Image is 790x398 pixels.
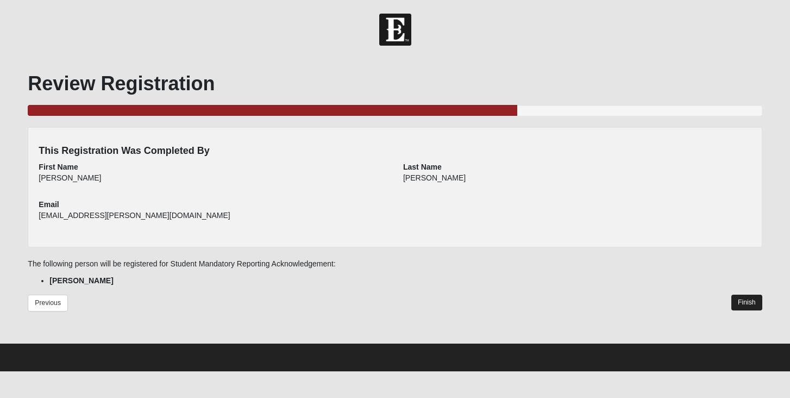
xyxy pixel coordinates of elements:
img: Church of Eleven22 Logo [379,14,411,46]
strong: [PERSON_NAME] [49,276,113,285]
a: Finish [731,295,762,310]
label: First Name [39,161,78,172]
h4: This Registration Was Completed By [39,145,751,157]
h1: Review Registration [28,72,762,95]
p: The following person will be registered for Student Mandatory Reporting Acknowledgement: [28,258,762,270]
a: Previous [28,295,68,312]
div: [PERSON_NAME] [403,172,751,191]
div: [EMAIL_ADDRESS][PERSON_NAME][DOMAIN_NAME] [39,210,387,228]
label: Email [39,199,59,210]
div: [PERSON_NAME] [39,172,387,191]
label: Last Name [403,161,442,172]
